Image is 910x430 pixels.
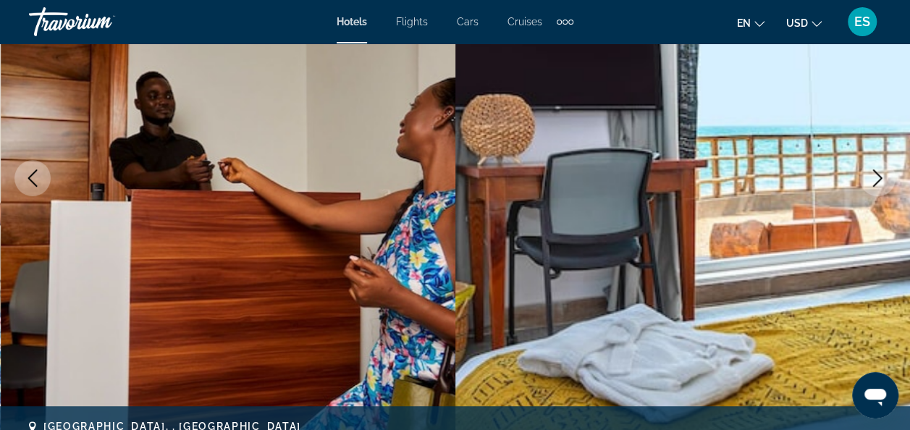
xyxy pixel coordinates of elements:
button: Previous image [14,160,51,196]
a: Travorium [29,3,174,41]
a: Flights [396,16,428,28]
iframe: Button to launch messaging window [852,372,898,418]
button: Extra navigation items [557,10,573,33]
button: Change currency [786,12,822,33]
span: ES [854,14,870,29]
button: Change language [737,12,764,33]
span: en [737,17,751,29]
button: Next image [859,160,896,196]
a: Cruises [507,16,542,28]
span: USD [786,17,808,29]
button: User Menu [843,7,881,37]
a: Cars [457,16,479,28]
a: Hotels [337,16,367,28]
